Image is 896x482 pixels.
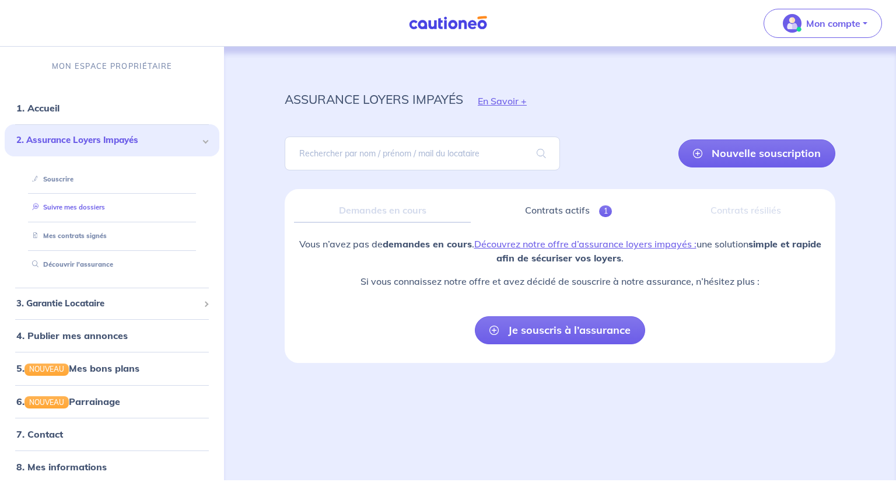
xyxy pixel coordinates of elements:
[285,137,560,170] input: Rechercher par nom / prénom / mail du locataire
[474,238,696,250] a: Découvrez notre offre d’assurance loyers impayés :
[27,232,107,240] a: Mes contrats signés
[16,362,139,374] a: 5.NOUVEAUMes bons plans
[27,203,105,211] a: Suivre mes dossiers
[678,139,835,167] a: Nouvelle souscription
[285,89,463,110] p: assurance loyers impayés
[16,102,60,114] a: 1. Accueil
[19,226,205,246] div: Mes contrats signés
[783,14,801,33] img: illu_account_valid_menu.svg
[5,455,219,478] div: 8. Mes informations
[764,9,882,38] button: illu_account_valid_menu.svgMon compte
[463,84,541,118] button: En Savoir +
[5,124,219,156] div: 2. Assurance Loyers Impayés
[383,238,472,250] strong: demandes en cours
[294,237,826,265] p: Vous n’avez pas de . une solution .
[599,205,612,217] span: 1
[5,324,219,347] div: 4. Publier mes annonces
[16,134,199,147] span: 2. Assurance Loyers Impayés
[523,137,560,170] span: search
[16,297,199,310] span: 3. Garantie Locataire
[5,422,219,446] div: 7. Contact
[16,428,63,440] a: 7. Contact
[16,330,128,341] a: 4. Publier mes annonces
[5,390,219,413] div: 6.NOUVEAUParrainage
[16,396,120,407] a: 6.NOUVEAUParrainage
[5,357,219,380] div: 5.NOUVEAUMes bons plans
[19,255,205,274] div: Découvrir l'assurance
[404,16,492,30] img: Cautioneo
[5,292,219,315] div: 3. Garantie Locataire
[19,198,205,217] div: Suivre mes dossiers
[294,274,826,288] p: Si vous connaissez notre offre et avez décidé de souscrire à notre assurance, n’hésitez plus :
[475,316,645,344] a: Je souscris à l’assurance
[27,175,73,183] a: Souscrire
[16,461,107,473] a: 8. Mes informations
[19,170,205,189] div: Souscrire
[480,198,657,223] a: Contrats actifs1
[27,260,113,268] a: Découvrir l'assurance
[52,61,172,72] p: MON ESPACE PROPRIÉTAIRE
[806,16,860,30] p: Mon compte
[5,96,219,120] div: 1. Accueil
